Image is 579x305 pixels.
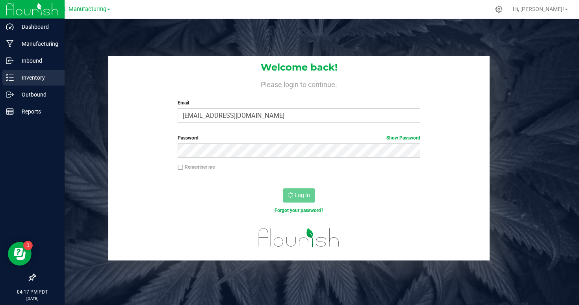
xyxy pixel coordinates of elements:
a: Forgot your password? [275,208,323,213]
inline-svg: Reports [6,108,14,115]
img: flourish_logo.svg [251,222,347,253]
iframe: Resource center [8,242,32,266]
span: Log In [295,192,310,198]
button: Log In [283,188,315,203]
h4: Please login to continue. [108,79,490,88]
p: Outbound [14,90,61,99]
label: Remember me [178,164,215,171]
a: Show Password [386,135,420,141]
p: Inbound [14,56,61,65]
div: Manage settings [494,6,504,13]
span: Password [178,135,199,141]
p: 04:17 PM PDT [4,288,61,296]
p: Manufacturing [14,39,61,48]
span: LEVEL Manufacturing [51,6,106,13]
inline-svg: Dashboard [6,23,14,31]
p: Dashboard [14,22,61,32]
p: [DATE] [4,296,61,301]
p: Reports [14,107,61,116]
input: Remember me [178,165,183,170]
label: Email [178,99,420,106]
span: Hi, [PERSON_NAME]! [513,6,564,12]
inline-svg: Outbound [6,91,14,99]
p: Inventory [14,73,61,82]
inline-svg: Inbound [6,57,14,65]
inline-svg: Manufacturing [6,40,14,48]
h1: Welcome back! [108,62,490,73]
iframe: Resource center unread badge [23,241,33,250]
inline-svg: Inventory [6,74,14,82]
